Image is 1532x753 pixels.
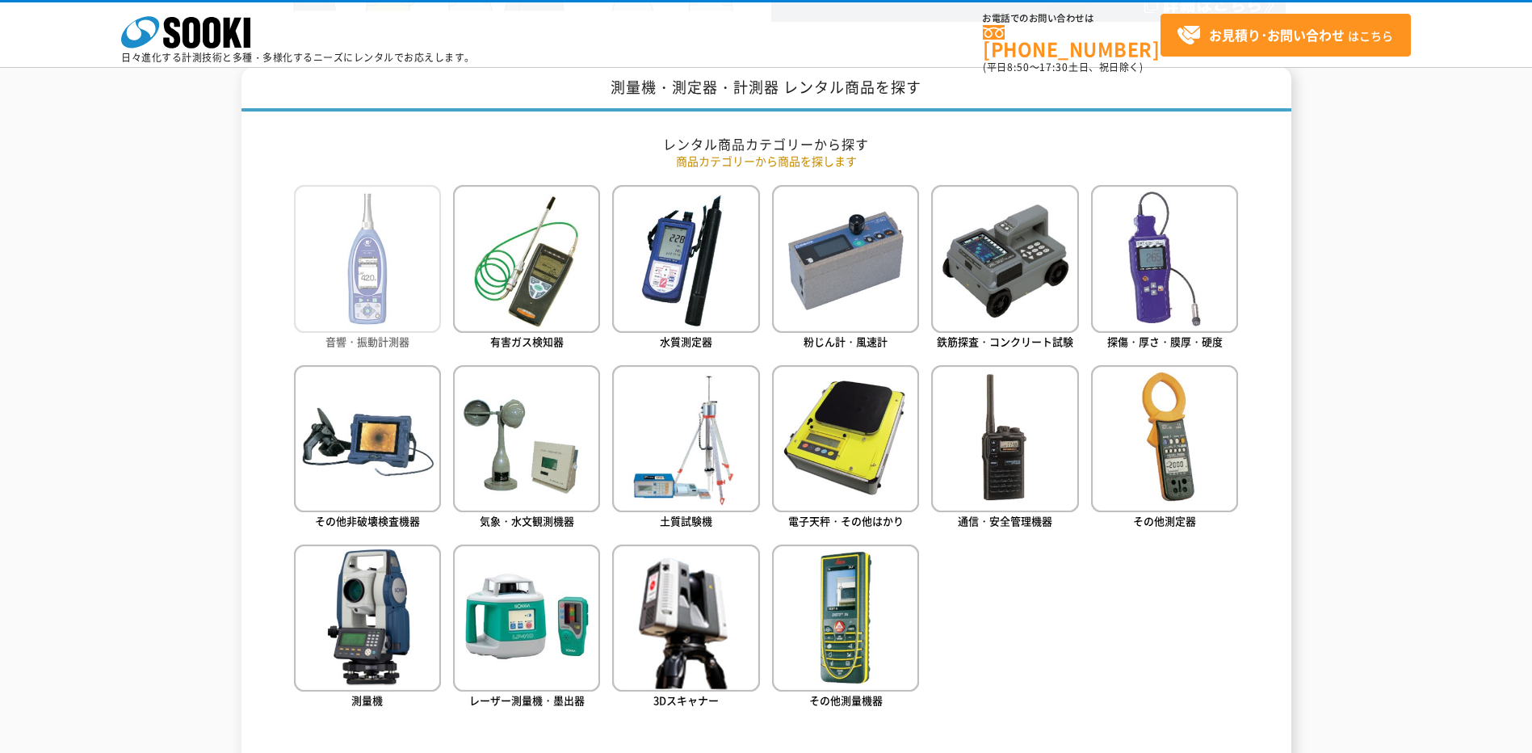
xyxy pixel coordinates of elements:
[453,365,600,512] img: 気象・水文観測機器
[983,14,1161,23] span: お電話でのお問い合わせは
[772,185,919,332] img: 粉じん計・風速計
[612,545,759,712] a: 3Dスキャナー
[294,136,1239,153] h2: レンタル商品カテゴリーから探す
[294,545,441,712] a: 測量機
[612,365,759,532] a: 土質試験機
[453,365,600,532] a: 気象・水文観測機器
[294,153,1239,170] p: 商品カテゴリーから商品を探します
[653,692,719,708] span: 3Dスキャナー
[469,692,585,708] span: レーザー測量機・墨出器
[958,513,1052,528] span: 通信・安全管理機器
[660,513,712,528] span: 土質試験機
[453,185,600,332] img: 有害ガス検知器
[1007,60,1030,74] span: 8:50
[612,365,759,512] img: 土質試験機
[294,545,441,692] img: 測量機
[931,185,1078,352] a: 鉄筋探査・コンクリート試験
[1091,185,1238,352] a: 探傷・厚さ・膜厚・硬度
[1107,334,1223,349] span: 探傷・厚さ・膜厚・硬度
[1091,365,1238,532] a: その他測定器
[772,185,919,352] a: 粉じん計・風速計
[453,545,600,712] a: レーザー測量機・墨出器
[1161,14,1411,57] a: お見積り･お問い合わせはこちら
[351,692,383,708] span: 測量機
[490,334,564,349] span: 有害ガス検知器
[1039,60,1068,74] span: 17:30
[294,365,441,512] img: その他非破壊検査機器
[788,513,904,528] span: 電子天秤・その他はかり
[453,545,600,692] img: レーザー測量機・墨出器
[1091,365,1238,512] img: その他測定器
[612,545,759,692] img: 3Dスキャナー
[804,334,888,349] span: 粉じん計・風速計
[772,545,919,692] img: その他測量機器
[121,53,475,62] p: 日々進化する計測技術と多種・多様化するニーズにレンタルでお応えします。
[315,513,420,528] span: その他非破壊検査機器
[983,25,1161,58] a: [PHONE_NUMBER]
[325,334,409,349] span: 音響・振動計測器
[983,60,1143,74] span: (平日 ～ 土日、祝日除く)
[772,545,919,712] a: その他測量機器
[931,365,1078,512] img: 通信・安全管理機器
[453,185,600,352] a: 有害ガス検知器
[294,185,441,352] a: 音響・振動計測器
[241,67,1291,111] h1: 測量機・測定器・計測器 レンタル商品を探す
[772,365,919,512] img: 電子天秤・その他はかり
[480,513,574,528] span: 気象・水文観測機器
[612,185,759,332] img: 水質測定器
[612,185,759,352] a: 水質測定器
[937,334,1073,349] span: 鉄筋探査・コンクリート試験
[294,185,441,332] img: 音響・振動計測器
[1209,25,1345,44] strong: お見積り･お問い合わせ
[1133,513,1196,528] span: その他測定器
[931,365,1078,532] a: 通信・安全管理機器
[772,365,919,532] a: 電子天秤・その他はかり
[294,365,441,532] a: その他非破壊検査機器
[931,185,1078,332] img: 鉄筋探査・コンクリート試験
[809,692,883,708] span: その他測量機器
[1177,23,1393,48] span: はこちら
[660,334,712,349] span: 水質測定器
[1091,185,1238,332] img: 探傷・厚さ・膜厚・硬度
